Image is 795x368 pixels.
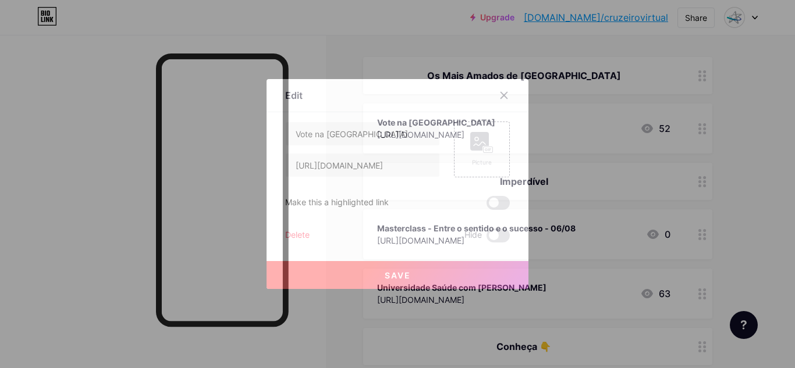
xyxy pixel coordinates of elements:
div: Edit [285,88,303,102]
input: URL [286,153,439,177]
div: Picture [470,158,494,167]
div: Delete [285,228,310,242]
span: Hide [464,228,482,242]
button: Save [267,261,528,289]
div: Make this a highlighted link [285,196,389,210]
span: Save [385,270,411,280]
input: Title [286,122,439,145]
